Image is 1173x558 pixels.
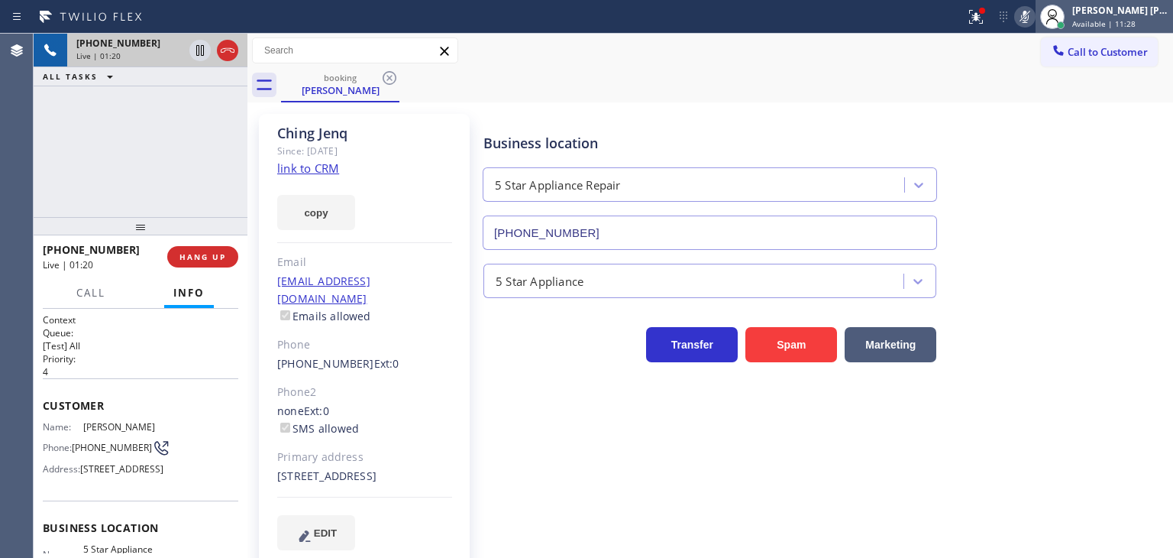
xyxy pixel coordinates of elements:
div: 5 Star Appliance Repair [495,177,621,194]
h2: Queue: [43,326,238,339]
span: EDIT [314,527,337,539]
div: none [277,403,452,438]
button: Call to Customer [1041,37,1158,67]
button: copy [277,195,355,230]
input: Search [253,38,457,63]
span: [PERSON_NAME] [83,421,160,433]
span: Business location [43,521,238,535]
span: Ext: 0 [374,356,399,371]
span: Address: [43,463,80,475]
button: Hang up [217,40,238,61]
span: [PHONE_NUMBER] [76,37,160,50]
p: 4 [43,365,238,378]
span: Customer [43,398,238,413]
div: Primary address [277,449,452,466]
span: Available | 11:28 [1072,18,1136,29]
button: Hold Customer [189,40,211,61]
a: [EMAIL_ADDRESS][DOMAIN_NAME] [277,274,370,306]
span: Live | 01:20 [43,258,93,271]
div: [STREET_ADDRESS] [277,468,452,485]
button: Transfer [646,327,738,362]
input: Emails allowed [280,310,290,320]
span: Name: [43,421,83,433]
h1: Context [43,313,238,326]
button: EDIT [277,515,355,550]
a: link to CRM [277,161,339,176]
span: [PHONE_NUMBER] [43,242,140,257]
span: [PHONE_NUMBER] [72,442,152,453]
div: Ching Jenq [277,125,452,142]
div: Business location [483,133,936,154]
button: Info [164,278,214,308]
div: Since: [DATE] [277,142,452,160]
span: [STREET_ADDRESS] [80,463,163,475]
span: Call to Customer [1068,45,1148,59]
button: Spam [745,327,837,362]
input: Phone Number [483,216,937,250]
span: Phone: [43,442,72,453]
div: [PERSON_NAME] [PERSON_NAME] [1072,4,1168,17]
div: Email [277,254,452,271]
div: 5 Star Appliance [496,272,583,290]
span: Call [76,286,105,300]
span: Ext: 0 [304,404,329,418]
button: Call [67,278,115,308]
div: booking [283,72,398,83]
span: ALL TASKS [43,71,98,82]
div: Phone [277,336,452,354]
label: Emails allowed [277,309,371,323]
label: SMS allowed [277,421,359,436]
h2: Priority: [43,352,238,365]
span: HANG UP [179,251,226,262]
p: [Test] All [43,339,238,352]
div: Ching Jenq [283,68,398,101]
input: SMS allowed [280,423,290,433]
a: [PHONE_NUMBER] [277,356,374,371]
span: Info [173,286,205,300]
div: Phone2 [277,384,452,401]
span: Live | 01:20 [76,50,121,61]
button: ALL TASKS [34,67,128,86]
button: Marketing [845,327,936,362]
div: [PERSON_NAME] [283,83,398,97]
button: Mute [1014,6,1036,28]
button: HANG UP [167,246,238,268]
